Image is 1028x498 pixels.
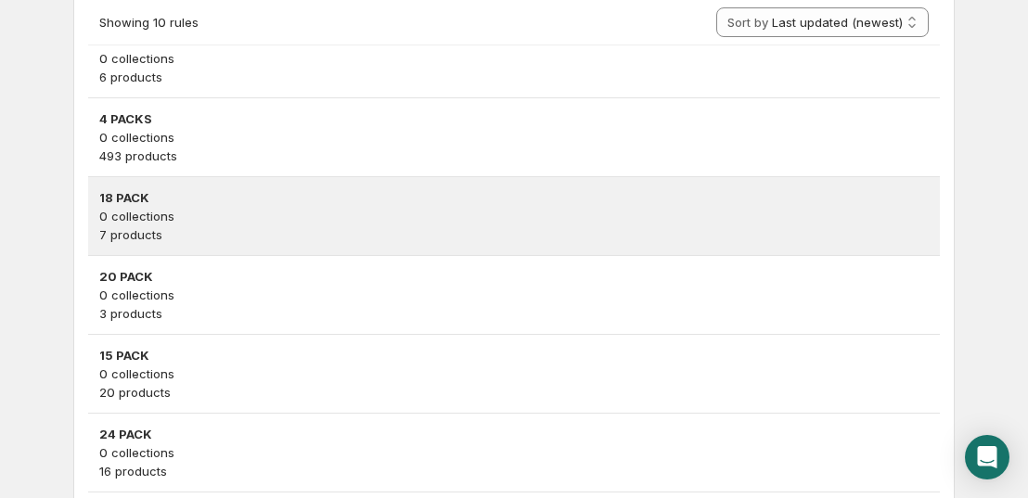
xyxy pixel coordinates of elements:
p: 493 products [99,147,929,165]
p: 0 collections [99,128,929,147]
p: 6 products [99,68,929,86]
h3: 24 PACK [99,425,929,443]
p: 0 collections [99,207,929,225]
p: 0 collections [99,286,929,304]
span: Showing 10 rules [99,15,199,30]
p: 7 products [99,225,929,244]
p: 20 products [99,383,929,402]
p: 0 collections [99,364,929,383]
div: Open Intercom Messenger [965,435,1009,479]
p: 16 products [99,462,929,480]
h3: 15 PACK [99,346,929,364]
p: 0 collections [99,49,929,68]
h3: 18 PACK [99,188,929,207]
p: 0 collections [99,443,929,462]
h3: 20 PACK [99,267,929,286]
p: 3 products [99,304,929,323]
h3: 4 PACKS [99,109,929,128]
